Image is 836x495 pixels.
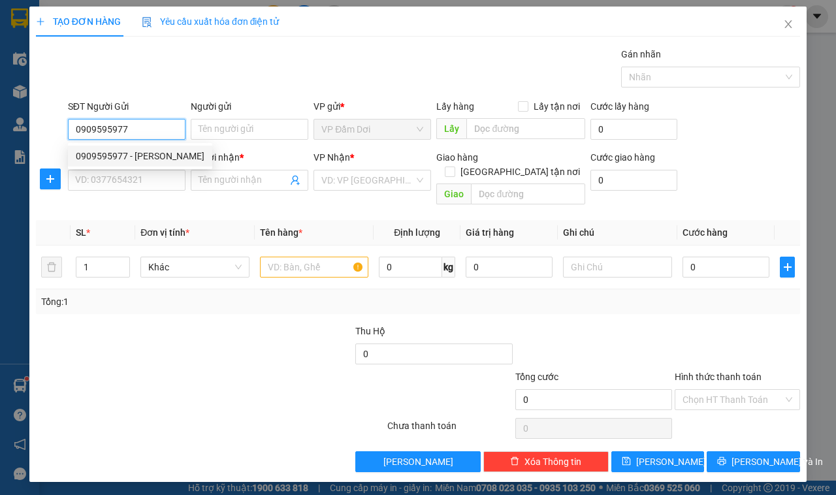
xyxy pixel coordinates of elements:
[436,101,474,112] span: Lấy hàng
[36,16,121,27] span: TẠO ĐƠN HÀNG
[717,456,726,467] span: printer
[780,257,795,278] button: plus
[483,451,609,472] button: deleteXóa Thông tin
[466,227,514,238] span: Giá trị hàng
[142,16,280,27] span: Yêu cầu xuất hóa đơn điện tử
[611,451,705,472] button: save[PERSON_NAME]
[528,99,585,114] span: Lấy tận nơi
[386,419,514,441] div: Chưa thanh toán
[780,262,794,272] span: plus
[731,455,823,469] span: [PERSON_NAME] và In
[636,455,706,469] span: [PERSON_NAME]
[471,184,585,204] input: Dọc đường
[455,165,585,179] span: [GEOGRAPHIC_DATA] tận nơi
[76,227,86,238] span: SL
[466,118,585,139] input: Dọc đường
[563,257,672,278] input: Ghi Chú
[191,99,308,114] div: Người gửi
[41,295,324,309] div: Tổng: 1
[622,456,631,467] span: save
[558,220,677,246] th: Ghi chú
[41,257,62,278] button: delete
[515,372,558,382] span: Tổng cước
[621,49,661,59] label: Gán nhãn
[36,17,45,26] span: plus
[140,227,189,238] span: Đơn vị tính
[321,120,423,139] span: VP Đầm Dơi
[260,257,369,278] input: VD: Bàn, Ghế
[466,257,553,278] input: 0
[442,257,455,278] span: kg
[40,168,61,189] button: plus
[770,7,807,43] button: Close
[436,184,471,204] span: Giao
[355,451,481,472] button: [PERSON_NAME]
[590,101,649,112] label: Cước lấy hàng
[394,227,440,238] span: Định lượng
[436,152,478,163] span: Giao hàng
[148,257,242,277] span: Khác
[590,152,655,163] label: Cước giao hàng
[683,227,728,238] span: Cước hàng
[142,17,152,27] img: icon
[68,99,185,114] div: SĐT Người Gửi
[260,227,302,238] span: Tên hàng
[436,118,466,139] span: Lấy
[313,99,431,114] div: VP gửi
[707,451,800,472] button: printer[PERSON_NAME] và In
[68,146,212,167] div: 0909595977 - HUY CƯỜNG
[290,175,300,185] span: user-add
[40,174,60,184] span: plus
[675,372,762,382] label: Hình thức thanh toán
[783,19,794,29] span: close
[313,152,350,163] span: VP Nhận
[590,119,677,140] input: Cước lấy hàng
[76,149,204,163] div: 0909595977 - [PERSON_NAME]
[524,455,581,469] span: Xóa Thông tin
[191,150,308,165] div: Người nhận
[383,455,453,469] span: [PERSON_NAME]
[355,326,385,336] span: Thu Hộ
[590,170,677,191] input: Cước giao hàng
[510,456,519,467] span: delete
